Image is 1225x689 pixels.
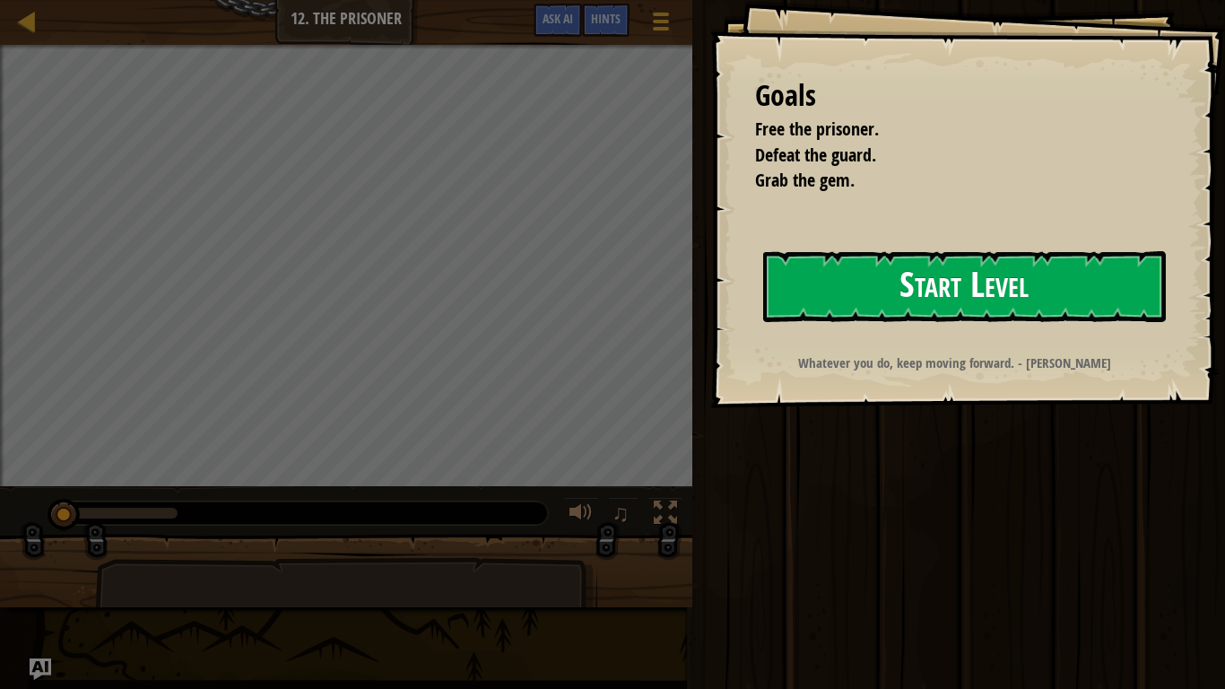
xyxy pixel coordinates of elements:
[647,497,683,534] button: Toggle fullscreen
[733,117,1158,143] li: Free the prisoner.
[543,10,573,27] span: Ask AI
[563,497,599,534] button: Adjust volume
[591,10,621,27] span: Hints
[755,75,1162,117] div: Goals
[534,4,582,37] button: Ask AI
[755,168,855,192] span: Grab the gem.
[755,143,876,167] span: Defeat the guard.
[798,353,1111,372] strong: Whatever you do, keep moving forward. - [PERSON_NAME]
[608,497,639,534] button: ♫
[763,251,1166,322] button: Start Level
[755,117,879,141] span: Free the prisoner.
[639,4,683,46] button: Show game menu
[733,168,1158,194] li: Grab the gem.
[612,500,630,527] span: ♫
[30,658,51,680] button: Ask AI
[733,143,1158,169] li: Defeat the guard.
